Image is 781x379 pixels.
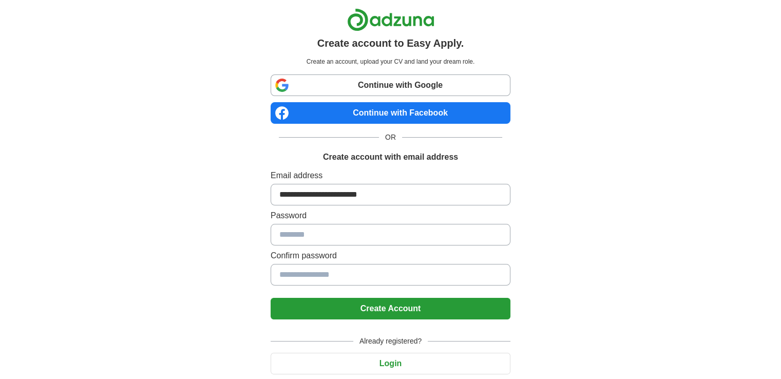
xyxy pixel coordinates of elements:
span: OR [379,132,402,143]
span: Already registered? [353,336,428,347]
button: Create Account [271,298,510,319]
p: Create an account, upload your CV and land your dream role. [273,57,508,66]
a: Continue with Facebook [271,102,510,124]
a: Login [271,359,510,368]
label: Email address [271,169,510,182]
img: Adzuna logo [347,8,434,31]
a: Continue with Google [271,74,510,96]
label: Confirm password [271,250,510,262]
h1: Create account with email address [323,151,458,163]
label: Password [271,210,510,222]
h1: Create account to Easy Apply. [317,35,464,51]
button: Login [271,353,510,374]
